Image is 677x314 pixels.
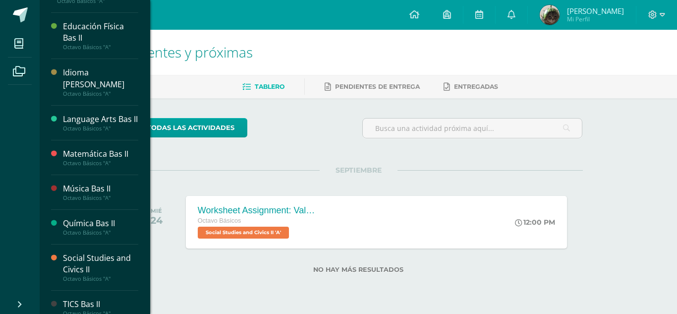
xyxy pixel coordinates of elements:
div: Octavo Básicos "A" [63,194,138,201]
div: Octavo Básicos "A" [63,160,138,167]
a: Language Arts Bas IIOctavo Básicos "A" [63,114,138,132]
a: Pendientes de entrega [325,79,420,95]
div: Educación Física Bas II [63,21,138,44]
div: Language Arts Bas II [63,114,138,125]
a: todas las Actividades [134,118,247,137]
a: Educación Física Bas IIOctavo Básicos "A" [63,21,138,51]
a: Música Bas IIOctavo Básicos "A" [63,183,138,201]
div: Química Bas II [63,218,138,229]
input: Busca una actividad próxima aquí... [363,119,582,138]
div: Matemática Bas II [63,148,138,160]
span: Social Studies and Civics II 'A' [198,227,289,239]
div: Octavo Básicos "A" [63,90,138,97]
span: Octavo Básicos [198,217,241,224]
div: 24 [151,214,163,226]
div: TICS Bas II [63,299,138,310]
a: Tablero [242,79,284,95]
img: efdde124b53c5e6227a31b6264010d7d.png [540,5,560,25]
div: Octavo Básicos "A" [63,44,138,51]
a: Social Studies and Civics IIOctavo Básicos "A" [63,252,138,282]
span: [PERSON_NAME] [567,6,624,16]
label: No hay más resultados [134,266,583,273]
span: Pendientes de entrega [335,83,420,90]
div: Octavo Básicos "A" [63,275,138,282]
span: Entregadas [454,83,498,90]
a: Química Bas IIOctavo Básicos "A" [63,218,138,236]
span: Tablero [255,83,284,90]
span: SEPTIEMBRE [320,166,397,175]
div: Social Studies and Civics II [63,252,138,275]
a: Entregadas [444,79,498,95]
div: MIÉ [151,207,163,214]
span: Mi Perfil [567,15,624,23]
div: Música Bas II [63,183,138,194]
span: Actividades recientes y próximas [52,43,253,62]
div: Worksheet Assignment: Values, Duties and responsibilities of citizens in their community [198,205,317,216]
a: Matemática Bas IIOctavo Básicos "A" [63,148,138,167]
div: Octavo Básicos "A" [63,125,138,132]
div: Idioma [PERSON_NAME] [63,67,138,90]
a: Idioma [PERSON_NAME]Octavo Básicos "A" [63,67,138,97]
div: Octavo Básicos "A" [63,229,138,236]
div: 12:00 PM [515,218,555,227]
